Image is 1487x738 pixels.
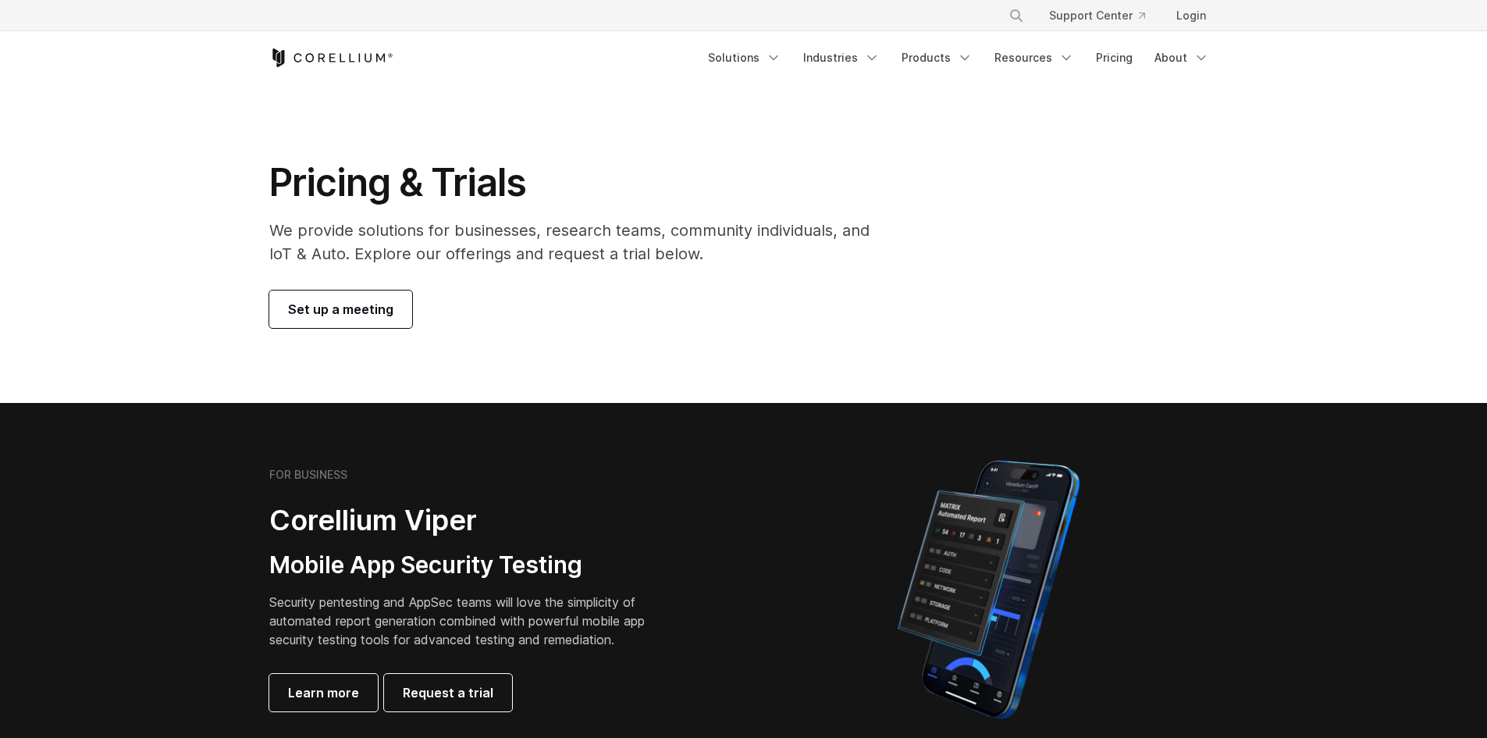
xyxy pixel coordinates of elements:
a: Learn more [269,674,378,711]
a: Set up a meeting [269,291,412,328]
a: About [1145,44,1218,72]
span: Set up a meeting [288,300,393,319]
a: Corellium Home [269,48,393,67]
a: Support Center [1037,2,1158,30]
div: Navigation Menu [699,44,1218,72]
h6: FOR BUSINESS [269,468,347,482]
span: Request a trial [403,683,493,702]
button: Search [1002,2,1030,30]
p: We provide solutions for businesses, research teams, community individuals, and IoT & Auto. Explo... [269,219,891,266]
p: Security pentesting and AppSec teams will love the simplicity of automated report generation comb... [269,593,669,649]
a: Industries [794,44,889,72]
img: Corellium MATRIX automated report on iPhone showing app vulnerability test results across securit... [871,453,1106,726]
h3: Mobile App Security Testing [269,551,669,580]
span: Learn more [288,683,359,702]
a: Request a trial [384,674,512,711]
a: Solutions [699,44,791,72]
h2: Corellium Viper [269,503,669,538]
a: Login [1164,2,1218,30]
a: Products [892,44,982,72]
a: Resources [985,44,1083,72]
div: Navigation Menu [990,2,1218,30]
h1: Pricing & Trials [269,159,891,206]
a: Pricing [1087,44,1142,72]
